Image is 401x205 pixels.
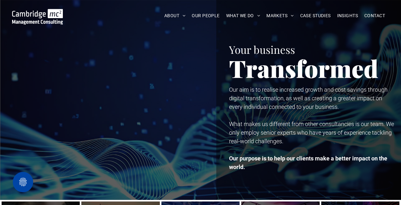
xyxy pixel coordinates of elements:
span: Transformed [229,52,378,84]
a: CONTACT [361,11,388,21]
a: INSIGHTS [334,11,361,21]
a: MARKETS [263,11,297,21]
strong: Our purpose is to help our clients make a better impact on the world. [229,155,387,170]
a: WHAT WE DO [223,11,264,21]
a: OUR PEOPLE [189,11,223,21]
img: Go to Homepage [12,9,63,25]
a: CASE STUDIES [297,11,334,21]
span: Our aim is to realise increased growth and cost savings through digital transformation, as well a... [229,86,388,110]
a: Your Business Transformed | Cambridge Management Consulting [12,10,63,17]
span: What makes us different from other consultancies is our team. We only employ senior experts who h... [229,121,394,145]
a: ABOUT [161,11,189,21]
span: Your business [229,42,295,56]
